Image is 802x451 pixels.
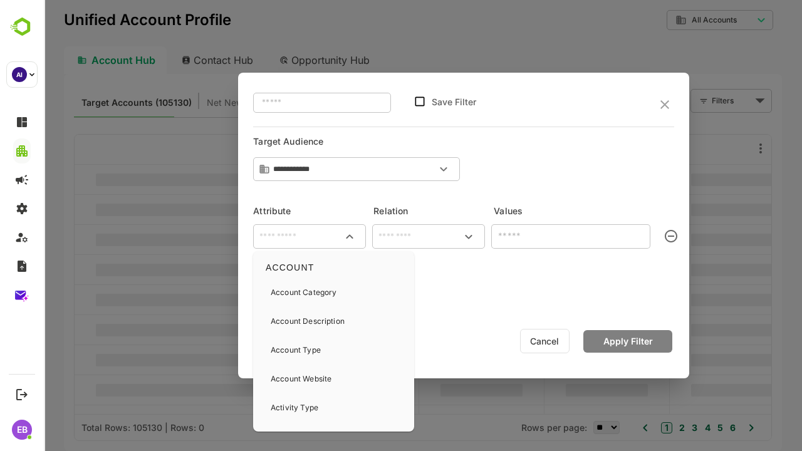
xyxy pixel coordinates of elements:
button: Open [391,160,409,178]
h6: Attribute [209,204,322,219]
button: Apply Filter [539,330,628,353]
button: Open [416,228,434,246]
p: Account Website [227,373,288,385]
p: Account Category [227,287,293,298]
h6: Relation [330,204,442,219]
p: Account Description [227,316,301,327]
h6: Target Audience [209,137,322,152]
label: Save Filter [388,96,432,107]
p: Airtel Segments [227,431,284,442]
h6: Values [450,204,630,219]
p: Activity Type [227,402,274,413]
p: Account Type [227,345,277,356]
ag: ACCOUNT [214,262,270,272]
button: close [613,98,628,111]
button: clear [612,221,642,251]
button: Cancel [476,329,526,353]
div: AI [12,67,27,82]
div: EB [12,420,32,440]
button: Logout [13,386,30,403]
img: BambooboxLogoMark.f1c84d78b4c51b1a7b5f700c9845e183.svg [6,15,38,39]
button: Close [297,228,315,246]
